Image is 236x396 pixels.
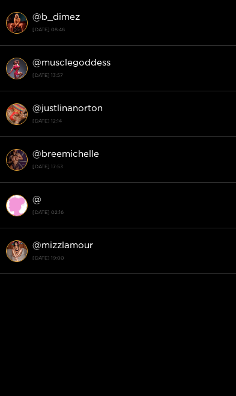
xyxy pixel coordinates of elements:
strong: [DATE] 17:53 [32,161,230,172]
img: conversation [6,195,28,216]
strong: @ mizzlamour [32,240,93,250]
strong: @ breemichelle [32,148,99,159]
img: conversation [6,58,28,79]
strong: [DATE] 12:14 [32,115,230,126]
img: conversation [6,103,28,125]
strong: @ b_dimez [32,11,80,22]
strong: @ justlinanorton [32,103,103,113]
img: conversation [6,12,28,34]
img: conversation [6,240,28,262]
strong: @ musclegoddess [32,57,110,67]
strong: [DATE] 08:46 [32,24,230,35]
strong: [DATE] 13:57 [32,70,230,81]
strong: @ [32,194,41,204]
strong: [DATE] 19:00 [32,252,230,263]
img: conversation [6,149,28,171]
strong: [DATE] 02:16 [32,207,230,218]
